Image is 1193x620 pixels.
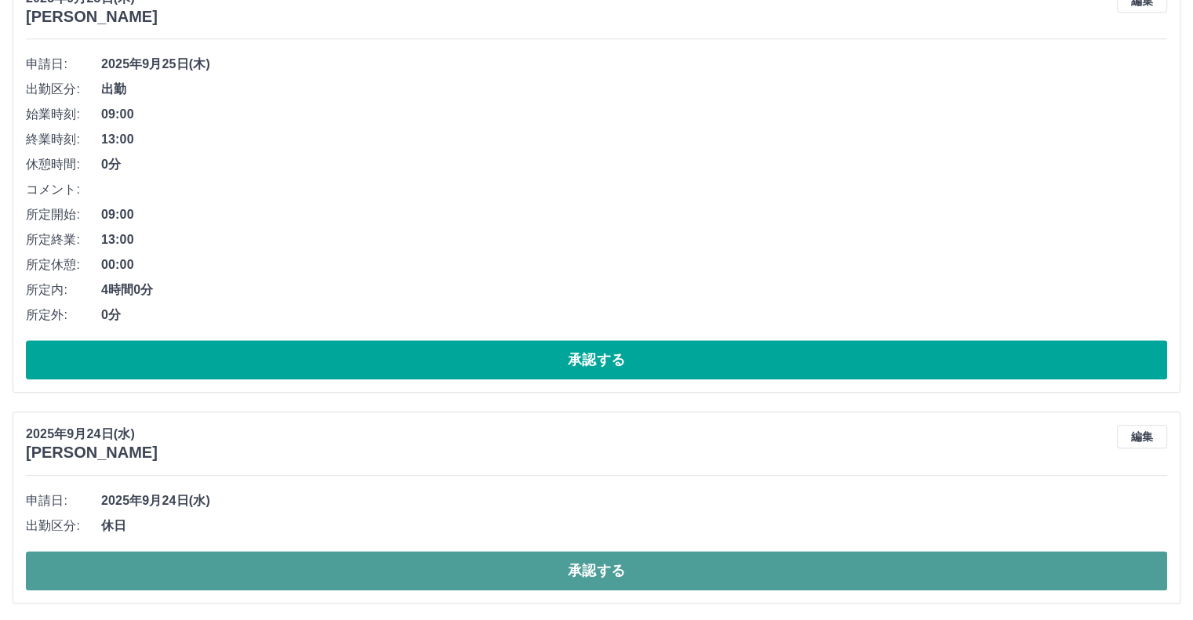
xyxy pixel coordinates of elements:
span: 申請日: [26,55,101,74]
button: 承認する [26,551,1167,590]
span: 出勤区分: [26,80,101,99]
p: 2025年9月24日(水) [26,425,158,444]
span: 終業時刻: [26,130,101,149]
span: コメント: [26,180,101,199]
span: 所定休憩: [26,256,101,274]
span: 2025年9月25日(木) [101,55,1167,74]
span: 0分 [101,155,1167,174]
span: 所定外: [26,306,101,325]
span: 始業時刻: [26,105,101,124]
span: 4時間0分 [101,281,1167,299]
span: 00:00 [101,256,1167,274]
h3: [PERSON_NAME] [26,444,158,462]
span: 所定内: [26,281,101,299]
button: 編集 [1117,425,1167,448]
span: 09:00 [101,205,1167,224]
button: 承認する [26,340,1167,379]
span: 09:00 [101,105,1167,124]
span: 申請日: [26,491,101,510]
span: 休日 [101,517,1167,535]
span: 休憩時間: [26,155,101,174]
span: 所定終業: [26,230,101,249]
span: 13:00 [101,230,1167,249]
span: 0分 [101,306,1167,325]
span: 2025年9月24日(水) [101,491,1167,510]
span: 出勤 [101,80,1167,99]
h3: [PERSON_NAME] [26,8,158,26]
span: 出勤区分: [26,517,101,535]
span: 所定開始: [26,205,101,224]
span: 13:00 [101,130,1167,149]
